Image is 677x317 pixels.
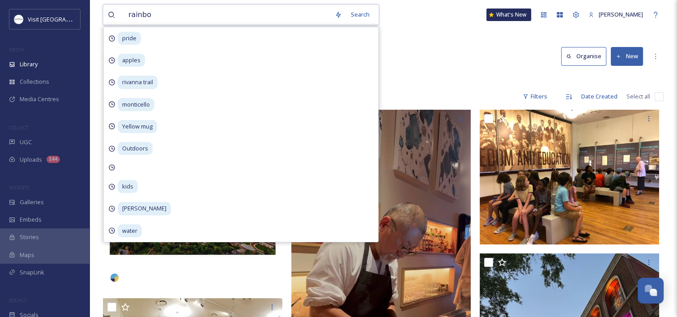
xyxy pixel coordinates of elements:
[611,47,643,65] button: New
[118,32,141,45] span: pride
[20,77,49,86] span: Collections
[118,54,145,67] span: apples
[20,251,34,259] span: Maps
[346,6,374,23] div: Search
[118,120,157,133] span: Yellow mug
[9,124,28,131] span: COLLECT
[480,110,659,244] img: ext_1745340531.85353_advancement@jeffschoolheritagecenter.org-Kids on tour Pride.jpeg
[626,92,650,101] span: Select all
[9,297,27,304] span: SOCIALS
[118,98,154,111] span: monticello
[9,184,30,191] span: WIDGETS
[20,215,42,224] span: Embeds
[599,10,643,18] span: [PERSON_NAME]
[577,88,622,105] div: Date Created
[561,47,606,65] button: Organise
[103,110,282,289] img: sanjaysuchak-4380685.jpg
[124,5,330,25] input: Search your library
[20,198,44,206] span: Galleries
[118,76,158,89] span: rivanna trail
[110,273,119,282] img: snapsea-logo.png
[638,278,664,304] button: Open Chat
[20,138,32,146] span: UGC
[14,15,23,24] img: Circle%20Logo.png
[103,92,118,101] span: 6 file s
[486,9,531,21] a: What's New
[118,202,171,215] span: [PERSON_NAME]
[47,156,60,163] div: 144
[20,233,39,241] span: Stories
[20,268,44,277] span: SnapLink
[118,224,142,237] span: water
[20,155,42,164] span: Uploads
[20,95,59,103] span: Media Centres
[518,88,552,105] div: Filters
[118,142,153,155] span: Outdoors
[561,47,611,65] a: Organise
[118,180,138,193] span: kids
[28,15,97,23] span: Visit [GEOGRAPHIC_DATA]
[584,6,647,23] a: [PERSON_NAME]
[9,46,25,53] span: MEDIA
[20,60,38,69] span: Library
